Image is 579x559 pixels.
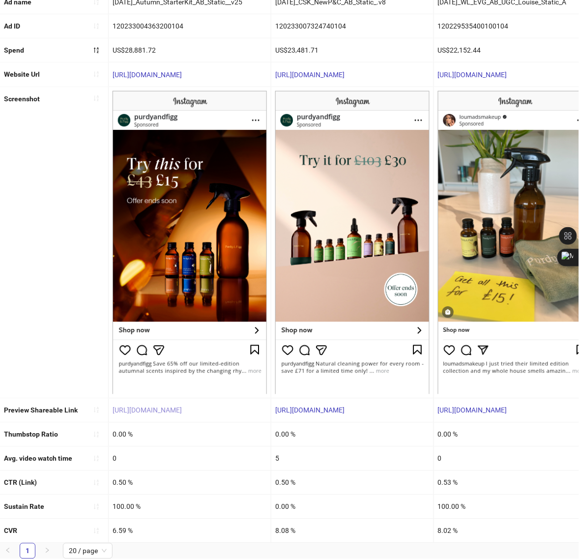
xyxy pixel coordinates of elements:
span: sort-ascending [93,528,100,534]
span: sort-ascending [93,95,100,102]
div: 120233007324740104 [271,14,434,38]
span: sort-ascending [93,71,100,78]
div: 0 [109,447,271,471]
div: US$23,481.71 [271,38,434,62]
div: 0.00 % [109,423,271,446]
span: sort-ascending [93,479,100,486]
div: 0.50 % [271,471,434,495]
div: 100.00 % [109,495,271,519]
div: 6.59 % [109,519,271,543]
button: right [39,543,55,559]
div: Page Size [63,543,113,559]
div: 120233004363200104 [109,14,271,38]
a: [URL][DOMAIN_NAME] [275,71,345,79]
a: [URL][DOMAIN_NAME] [438,407,507,414]
b: CTR (Link) [4,479,37,487]
a: [URL][DOMAIN_NAME] [113,407,182,414]
img: Screenshot 120233007324740104 [275,91,430,394]
div: 0.00 % [271,423,434,446]
b: Screenshot [4,95,40,103]
b: Ad ID [4,22,20,30]
b: Thumbstop Ratio [4,431,58,439]
a: 1 [20,544,35,559]
span: right [44,548,50,554]
b: Avg. video watch time [4,455,72,463]
div: 5 [271,447,434,471]
a: [URL][DOMAIN_NAME] [113,71,182,79]
b: CVR [4,527,17,535]
a: [URL][DOMAIN_NAME] [438,71,507,79]
img: Screenshot 120233004363200104 [113,91,267,394]
span: left [5,548,11,554]
div: US$28,881.72 [109,38,271,62]
a: [URL][DOMAIN_NAME] [275,407,345,414]
b: Sustain Rate [4,503,44,511]
span: sort-ascending [93,407,100,413]
li: 1 [20,543,35,559]
div: 0.50 % [109,471,271,495]
span: sort-descending [93,47,100,54]
span: sort-ascending [93,431,100,438]
b: Spend [4,46,24,54]
span: sort-ascending [93,455,100,462]
li: Next Page [39,543,55,559]
span: 20 / page [69,544,107,559]
b: Preview Shareable Link [4,407,78,414]
div: 8.08 % [271,519,434,543]
b: Website Url [4,70,40,78]
span: sort-ascending [93,503,100,510]
span: sort-ascending [93,23,100,29]
div: 0.00 % [271,495,434,519]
